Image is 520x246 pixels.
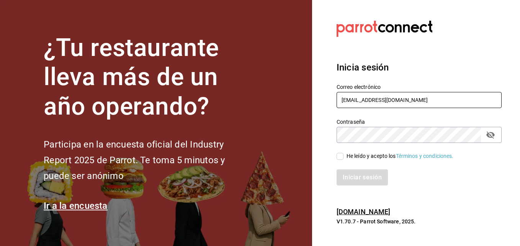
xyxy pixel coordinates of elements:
div: He leído y acepto los [347,152,454,160]
h3: Inicia sesión [337,61,502,74]
a: [DOMAIN_NAME] [337,208,391,216]
a: Términos y condiciones. [396,153,454,159]
button: passwordField [484,128,497,141]
h2: Participa en la encuesta oficial del Industry Report 2025 de Parrot. Te toma 5 minutos y puede se... [44,137,250,184]
label: Correo electrónico [337,84,502,89]
h1: ¿Tu restaurante lleva más de un año operando? [44,33,250,121]
input: Ingresa tu correo electrónico [337,92,502,108]
p: V1.70.7 - Parrot Software, 2025. [337,218,502,225]
a: Ir a la encuesta [44,200,108,211]
label: Contraseña [337,119,502,124]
